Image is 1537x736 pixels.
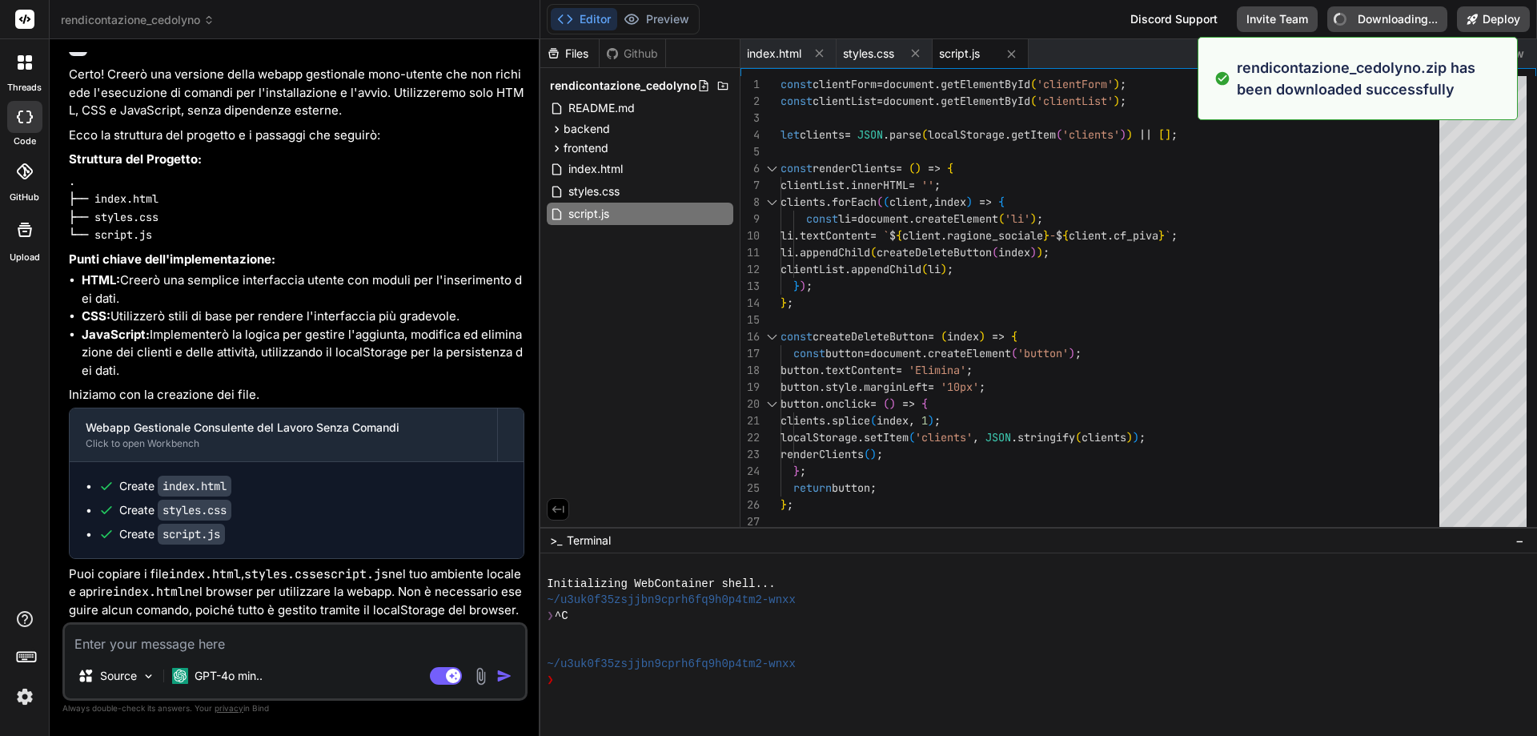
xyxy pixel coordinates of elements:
[819,396,825,411] span: .
[1237,6,1318,32] button: Invite Team
[113,584,185,600] code: index.html
[1082,430,1126,444] span: clients
[1133,430,1139,444] span: )
[800,279,806,293] span: )
[889,195,928,209] span: client
[1056,228,1062,243] span: $
[1165,127,1171,142] span: ]
[934,94,941,108] span: .
[941,262,947,276] span: )
[889,228,896,243] span: $
[1011,346,1017,360] span: (
[740,362,760,379] div: 18
[1107,228,1114,243] span: .
[740,93,760,110] div: 2
[1030,245,1037,259] span: )
[832,481,870,495] span: button
[838,211,851,226] span: li
[864,430,909,444] span: setItem
[793,245,800,259] span: .
[843,46,894,62] span: styles.css
[934,195,966,209] span: index
[740,211,760,227] div: 9
[825,413,832,428] span: .
[1017,346,1069,360] span: 'button'
[551,8,617,30] button: Editor
[915,211,998,226] span: createElement
[1171,127,1178,142] span: ;
[902,228,941,243] span: client
[1030,211,1037,226] span: )
[740,278,760,295] div: 13
[1457,6,1530,32] button: Deploy
[941,94,1030,108] span: getElementById
[547,608,555,624] span: ❯
[69,66,524,120] p: Certo! Creerò una versione della webapp gestionale mono-utente che non richiede l'esecuzione di c...
[921,127,928,142] span: (
[998,211,1005,226] span: (
[1512,528,1527,553] button: −
[550,533,562,549] span: >_
[813,329,928,344] span: createDeleteButton
[1030,94,1037,108] span: (
[547,656,796,672] span: ~/u3uk0f35zsjjbn9cprh6fq9h0p4tm2-wnxx
[870,396,877,411] span: =
[761,328,782,345] div: Click to collapse the range.
[1158,228,1165,243] span: }
[761,160,782,177] div: Click to collapse the range.
[864,447,870,461] span: (
[1158,127,1165,142] span: [
[851,262,921,276] span: appendChild
[564,140,608,156] span: frontend
[10,191,39,204] label: GitHub
[747,46,801,62] span: index.html
[928,380,934,394] span: =
[998,195,1005,209] span: {
[947,262,953,276] span: ;
[864,380,928,394] span: marginLeft
[870,481,877,495] span: ;
[896,161,902,175] span: =
[883,396,889,411] span: (
[921,346,928,360] span: .
[1056,127,1062,142] span: (
[761,396,782,412] div: Click to collapse the range.
[1075,346,1082,360] span: ;
[979,329,985,344] span: )
[845,262,851,276] span: .
[1037,94,1114,108] span: 'clientList'
[70,408,497,461] button: Webapp Gestionale Consulente del Lavoro Senza ComandiClick to open Workbench
[883,195,889,209] span: (
[909,413,915,428] span: ,
[69,565,524,620] p: Puoi copiare i file , e nel tuo ambiente locale e aprire nel browser per utilizzare la webapp. No...
[877,77,883,91] span: =
[781,329,813,344] span: const
[941,77,1030,91] span: getElementById
[979,380,985,394] span: ;
[813,161,896,175] span: renderClients
[832,413,870,428] span: splice
[119,526,225,542] div: Create
[1011,127,1056,142] span: getItem
[966,195,973,209] span: )
[740,513,760,530] div: 27
[1120,94,1126,108] span: ;
[934,77,941,91] span: .
[941,228,947,243] span: .
[921,262,928,276] span: (
[781,296,787,310] span: }
[540,46,599,62] div: Files
[793,279,800,293] span: }
[787,296,793,310] span: ;
[883,77,934,91] span: document
[1237,57,1507,100] p: rendicontazione_cedolyno.zip has been downloaded successfully
[877,245,992,259] span: createDeleteButton
[781,178,845,192] span: clientList
[819,363,825,377] span: .
[1062,127,1120,142] span: 'clients'
[1043,228,1049,243] span: }
[158,524,225,545] code: script.js
[973,430,979,444] span: ,
[851,178,909,192] span: innerHTML
[740,396,760,412] div: 20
